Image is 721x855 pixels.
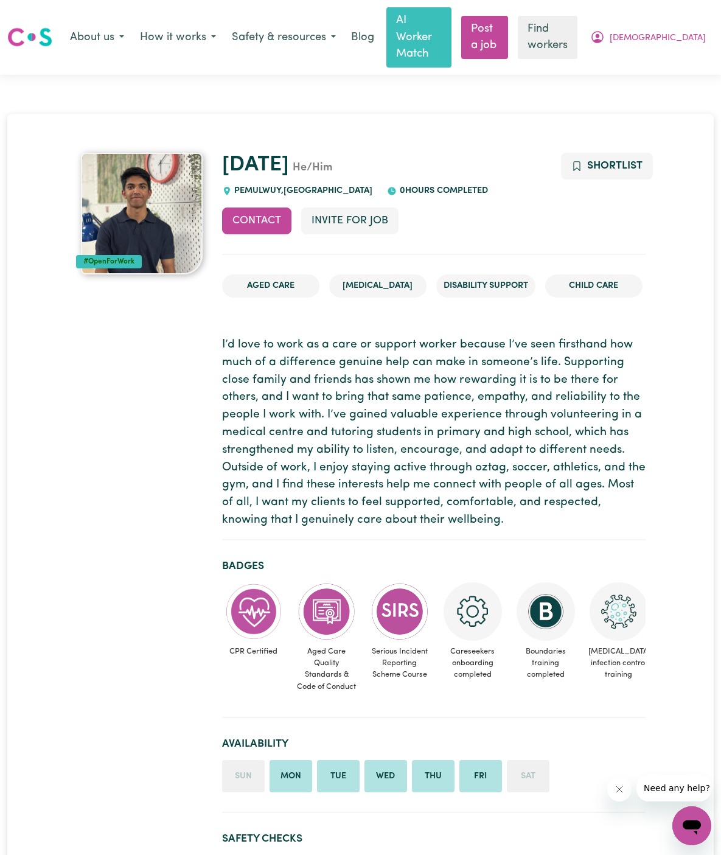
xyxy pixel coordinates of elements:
[587,161,643,171] span: Shortlist
[386,7,451,68] a: AI Worker Match
[132,25,224,51] button: How it works
[222,832,646,845] h2: Safety Checks
[289,162,333,173] span: He/Him
[545,274,643,298] li: Child care
[222,641,285,662] span: CPR Certified
[507,760,549,793] li: Unavailable on Saturday
[222,337,646,529] p: I’d love to work as a care or support worker because I’ve seen firsthand how much of a difference...
[222,560,646,573] h2: Badges
[7,26,52,48] img: Careseekers logo
[461,16,508,59] a: Post a job
[444,582,502,641] img: CS Academy: Careseekers Onboarding course completed
[222,760,265,793] li: Unavailable on Sunday
[225,582,283,641] img: Care and support worker has completed CPR Certification
[590,582,648,641] img: CS Academy: COVID-19 Infection Control Training course completed
[329,274,427,298] li: [MEDICAL_DATA]
[81,153,203,274] img: Ashvin
[412,760,455,793] li: Available on Thursday
[371,582,429,641] img: CS Academy: Serious Incident Reporting Scheme course completed
[317,760,360,793] li: Available on Tuesday
[232,186,373,195] span: PEMULWUY , [GEOGRAPHIC_DATA]
[672,806,711,845] iframe: Button to launch messaging window
[517,582,575,641] img: CS Academy: Boundaries in care and support work course completed
[222,738,646,750] h2: Availability
[582,25,714,51] button: My Account
[344,24,381,51] a: Blog
[607,777,632,801] iframe: Close message
[295,641,358,697] span: Aged Care Quality Standards & Code of Conduct
[441,641,504,686] span: Careseekers onboarding completed
[561,153,653,180] button: Add to shortlist
[368,641,431,686] span: Serious Incident Reporting Scheme Course
[222,274,319,298] li: Aged Care
[397,186,488,195] span: 0 hours completed
[76,153,207,274] a: Ashvin's profile picture'#OpenForWork
[514,641,577,686] span: Boundaries training completed
[364,760,407,793] li: Available on Wednesday
[298,582,356,641] img: CS Academy: Aged Care Quality Standards & Code of Conduct course completed
[224,25,344,51] button: Safety & resources
[76,255,142,268] div: #OpenForWork
[62,25,132,51] button: About us
[636,775,711,801] iframe: Message from company
[222,155,289,176] a: [DATE]
[610,32,706,45] span: [DEMOGRAPHIC_DATA]
[222,208,291,234] button: Contact
[518,16,577,59] a: Find workers
[270,760,312,793] li: Available on Monday
[459,760,502,793] li: Available on Friday
[301,208,399,234] button: Invite for Job
[587,641,650,686] span: [MEDICAL_DATA] infection control training
[436,274,535,298] li: Disability Support
[7,23,52,51] a: Careseekers logo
